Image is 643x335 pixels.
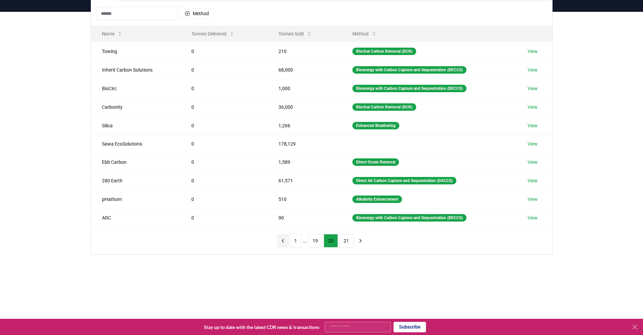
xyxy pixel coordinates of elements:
[97,27,128,41] button: Name
[352,196,402,203] div: Alkalinity Enhancement
[180,8,213,19] button: Method
[186,27,240,41] button: Tonnes Delivered
[290,234,301,248] button: 1
[181,60,268,79] td: 0
[268,98,342,116] td: 36,000
[91,135,181,153] td: Sawa EcoSolutions
[339,234,353,248] button: 21
[91,60,181,79] td: Inherit Carbon Solutions
[528,67,538,73] a: View
[352,122,399,129] div: Enhanced Weathering
[528,122,538,129] a: View
[181,153,268,171] td: 0
[268,135,342,153] td: 178,129
[352,66,466,74] div: Bioenergy with Carbon Capture and Sequestration (BECCS)
[268,190,342,208] td: 510
[528,177,538,184] a: View
[181,171,268,190] td: 0
[91,208,181,227] td: ARC
[528,85,538,92] a: View
[528,196,538,203] a: View
[352,177,456,184] div: Direct Air Carbon Capture and Sequestration (DACCS)
[181,116,268,135] td: 0
[181,208,268,227] td: 0
[528,48,538,55] a: View
[268,171,342,190] td: 61,571
[273,27,317,41] button: Tonnes Sold
[181,135,268,153] td: 0
[303,237,307,245] li: ...
[308,234,322,248] button: 19
[91,190,181,208] td: pHathom
[352,158,399,166] div: Direct Ocean Removal
[355,234,366,248] button: next page
[347,27,382,41] button: Method
[91,42,181,60] td: Towing
[268,79,342,98] td: 1,000
[91,116,181,135] td: Silica
[352,48,416,55] div: Biochar Carbon Removal (BCR)
[352,214,466,222] div: Bioenergy with Carbon Capture and Sequestration (BECCS)
[181,98,268,116] td: 0
[268,153,342,171] td: 1,589
[91,171,181,190] td: 280 Earth
[268,208,342,227] td: 90
[268,42,342,60] td: 210
[277,234,289,248] button: previous page
[352,103,416,111] div: Biochar Carbon Removal (BCR)
[324,234,338,248] button: 20
[528,159,538,165] a: View
[181,42,268,60] td: 0
[352,85,466,92] div: Bioenergy with Carbon Capture and Sequestration (BECCS)
[91,98,181,116] td: Carbonity
[528,140,538,147] a: View
[181,190,268,208] td: 0
[181,79,268,98] td: 0
[528,214,538,221] a: View
[268,116,342,135] td: 1,266
[528,104,538,110] a: View
[91,79,181,98] td: BioCirc
[91,153,181,171] td: Ebb Carbon
[268,60,342,79] td: 68,000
